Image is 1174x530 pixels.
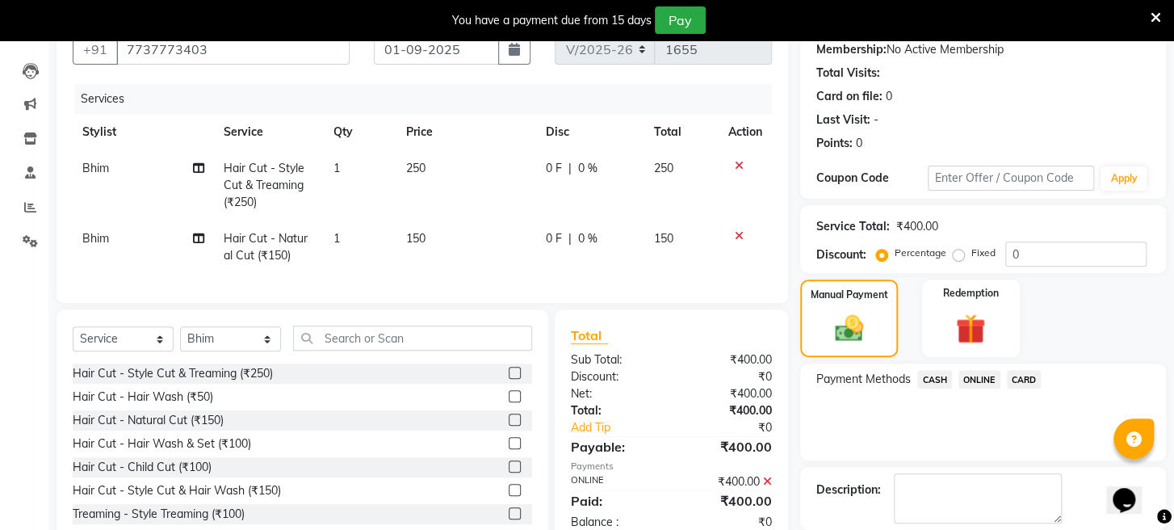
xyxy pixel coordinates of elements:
span: Hair Cut - Style Cut & Treaming (₹250) [224,161,304,209]
div: ₹400.00 [671,473,784,490]
label: Redemption [943,286,999,301]
div: Treaming - Style Treaming (₹100) [73,506,245,523]
span: 0 F [546,230,562,247]
a: Add Tip [559,419,690,436]
div: Hair Cut - Style Cut & Treaming (₹250) [73,365,273,382]
div: Sub Total: [559,351,672,368]
div: Hair Cut - Natural Cut (₹150) [73,412,224,429]
button: +91 [73,34,118,65]
div: Points: [816,135,853,152]
div: Total Visits: [816,65,880,82]
div: 0 [886,88,892,105]
div: ₹400.00 [671,491,784,511]
span: | [568,230,572,247]
div: ₹400.00 [671,385,784,402]
span: 1 [333,231,339,246]
th: Action [719,114,772,150]
th: Disc [536,114,644,150]
input: Search or Scan [293,326,532,351]
span: 250 [654,161,673,175]
img: _gift.svg [946,310,996,347]
div: Total: [559,402,672,419]
img: _cash.svg [826,312,873,345]
th: Service [214,114,324,150]
div: - [874,111,878,128]
span: 1 [333,161,339,175]
th: Total [644,114,719,150]
span: 150 [654,231,673,246]
span: CASH [917,370,952,389]
th: Price [396,114,536,150]
label: Manual Payment [810,288,887,302]
div: Services [74,84,784,114]
span: Bhim [82,161,109,175]
span: 0 % [578,230,597,247]
span: 0 F [546,160,562,177]
div: You have a payment due from 15 days [452,12,652,29]
div: Payable: [559,437,672,456]
span: Total [571,327,608,344]
span: ONLINE [958,370,1000,389]
span: 250 [406,161,426,175]
label: Fixed [971,246,996,260]
div: ₹0 [690,419,784,436]
div: Last Visit: [816,111,870,128]
span: 150 [406,231,426,246]
div: Hair Cut - Hair Wash (₹50) [73,389,213,406]
div: Coupon Code [816,170,928,187]
div: Hair Cut - Hair Wash & Set (₹100) [73,435,251,452]
div: Net: [559,385,672,402]
div: Discount: [559,368,672,385]
div: Paid: [559,491,672,511]
span: Payment Methods [816,371,911,388]
span: Bhim [82,231,109,246]
span: CARD [1007,370,1042,389]
div: Payments [571,460,772,473]
div: Hair Cut - Style Cut & Hair Wash (₹150) [73,482,281,499]
button: Pay [655,6,706,34]
input: Search by Name/Mobile/Email/Code [116,34,350,65]
th: Qty [323,114,396,150]
span: 0 % [578,160,597,177]
div: 0 [856,135,862,152]
div: No Active Membership [816,41,1150,58]
span: | [568,160,572,177]
div: Description: [816,482,881,498]
th: Stylist [73,114,214,150]
div: ONLINE [559,473,672,490]
button: Apply [1101,166,1147,191]
div: Hair Cut - Child Cut (₹100) [73,459,212,476]
div: ₹0 [671,368,784,385]
div: ₹400.00 [671,402,784,419]
div: ₹400.00 [671,351,784,368]
input: Enter Offer / Coupon Code [928,166,1095,191]
div: ₹400.00 [671,437,784,456]
iframe: chat widget [1106,465,1158,514]
span: Hair Cut - Natural Cut (₹150) [224,231,308,263]
div: Membership: [816,41,887,58]
label: Percentage [895,246,946,260]
div: ₹400.00 [896,218,938,235]
div: Service Total: [816,218,890,235]
div: Discount: [816,246,866,263]
div: Card on file: [816,88,883,105]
